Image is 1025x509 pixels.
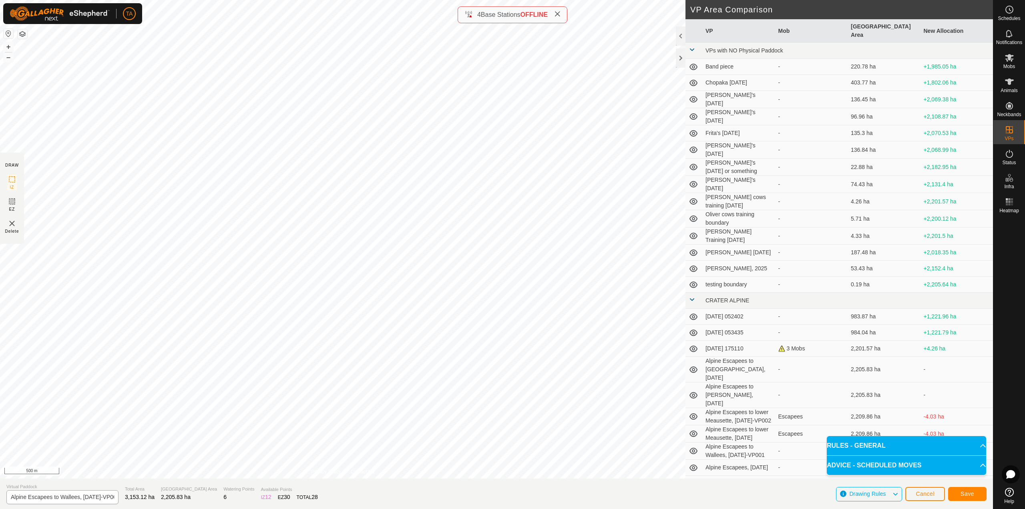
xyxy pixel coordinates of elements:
div: - [778,146,845,154]
span: 3,153.12 ha [125,494,155,500]
span: 30 [284,494,290,500]
span: 4 [477,11,481,18]
span: 2,205.83 ha [161,494,191,500]
span: OFFLINE [521,11,548,18]
div: - [778,312,845,321]
td: 96.96 ha [848,108,920,125]
td: Alpine Escapees, [DATE] [702,476,775,492]
button: Map Layers [18,29,27,39]
div: - [778,95,845,104]
div: - [778,391,845,399]
td: [PERSON_NAME] [DATE] [702,245,775,261]
a: Help [993,485,1025,507]
a: Privacy Policy [311,468,341,475]
div: - [778,78,845,87]
td: +2,152.4 ha [920,261,993,277]
td: [DATE] 052402 [702,309,775,325]
span: Animals [1001,88,1018,93]
button: + [4,42,13,52]
span: Virtual Paddock [6,483,119,490]
td: 983.87 ha [848,309,920,325]
div: - [778,280,845,289]
div: EZ [278,493,290,501]
span: VPs [1005,136,1013,141]
td: 53.43 ha [848,261,920,277]
td: [PERSON_NAME]'s [DATE] [702,141,775,159]
td: 136.45 ha [848,91,920,108]
td: 4.33 ha [848,227,920,245]
td: +2,018.35 ha [920,245,993,261]
td: +2,131.4 ha [920,176,993,193]
td: [PERSON_NAME], 2025 [702,261,775,277]
p-accordion-header: RULES - GENERAL [827,436,986,455]
div: - [778,215,845,223]
td: testing boundary [702,277,775,293]
td: 5.71 ha [848,210,920,227]
span: 12 [265,494,271,500]
th: [GEOGRAPHIC_DATA] Area [848,19,920,43]
td: Alpine Escapees to [PERSON_NAME], [DATE] [702,382,775,408]
td: 2,209.86 ha [848,425,920,443]
span: Help [1004,499,1014,504]
div: - [778,447,845,455]
div: - [778,180,845,189]
span: 28 [312,494,318,500]
span: Infra [1004,184,1014,189]
span: VPs with NO Physical Paddock [705,47,783,54]
span: Available Points [261,486,318,493]
td: +1,802.06 ha [920,75,993,91]
th: VP [702,19,775,43]
td: +1,221.96 ha [920,309,993,325]
td: +1,221.79 ha [920,325,993,341]
td: Alpine Escapees to [GEOGRAPHIC_DATA], [DATE] [702,357,775,382]
td: Chopaka [DATE] [702,75,775,91]
td: 220.78 ha [848,59,920,75]
div: - [778,365,845,374]
td: +2,200.12 ha [920,210,993,227]
td: - [920,357,993,382]
span: Schedules [998,16,1020,21]
td: [PERSON_NAME] cows training [DATE] [702,193,775,210]
span: Notifications [996,40,1022,45]
td: 2,205.83 ha [848,357,920,382]
td: 2,201.57 ha [848,341,920,357]
td: 984.04 ha [848,325,920,341]
span: Base Stations [481,11,521,18]
td: Alpine Escapees to lower Meausette, [DATE] [702,425,775,443]
td: +2,069.38 ha [920,91,993,108]
td: Frita's [DATE] [702,125,775,141]
span: RULES - GENERAL [827,441,886,451]
button: Cancel [905,487,945,501]
span: Total Area [125,486,155,493]
button: Save [948,487,987,501]
td: -4.03 ha [920,408,993,425]
td: +2,068.99 ha [920,141,993,159]
td: 2,209.86 ha [848,408,920,425]
div: - [778,248,845,257]
span: Heatmap [999,208,1019,213]
div: - [778,463,845,472]
td: [PERSON_NAME]'s [DATE] [702,176,775,193]
td: 4.26 ha [848,193,920,210]
td: Alpine Escapees to lower Meausette, [DATE]-VP002 [702,408,775,425]
div: TOTAL [297,493,318,501]
span: TA [126,10,133,18]
td: 135.3 ha [848,125,920,141]
div: DRAW [5,162,19,168]
span: Watering Points [223,486,254,493]
img: VP [7,219,17,228]
th: Mob [775,19,848,43]
td: +1,985.05 ha [920,59,993,75]
td: 136.84 ha [848,141,920,159]
td: [PERSON_NAME]'s [DATE] or something [702,159,775,176]
p-accordion-header: ADVICE - SCHEDULED MOVES [827,456,986,475]
span: Delete [5,228,19,234]
div: Escapees [778,412,845,421]
td: [PERSON_NAME]'s [DATE] [702,108,775,125]
td: +2,201.57 ha [920,193,993,210]
td: 0.19 ha [848,277,920,293]
td: +2,070.53 ha [920,125,993,141]
th: New Allocation [920,19,993,43]
div: - [778,232,845,240]
img: Gallagher Logo [10,6,110,21]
